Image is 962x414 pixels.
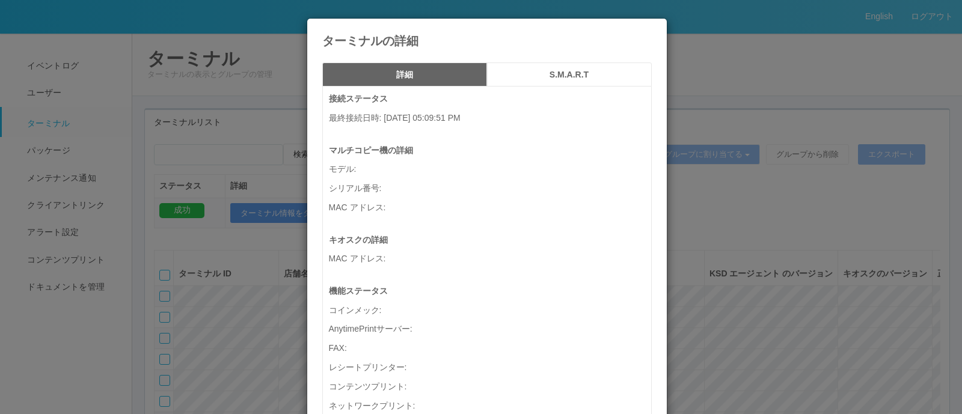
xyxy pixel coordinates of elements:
button: 詳細 [322,62,487,87]
p: MAC アドレス : [329,252,651,265]
p: ネットワークプリント : [329,400,651,412]
p: マルチコピー機の詳細 [329,144,651,157]
p: FAX : [329,342,651,355]
p: レシートプリンター : [329,361,651,374]
p: 最終接続日時 : [DATE] 05:09:51 PM [329,112,651,124]
button: S.M.A.R.T [487,62,652,87]
p: キオスクの詳細 [329,234,651,246]
p: 機能ステータス [329,285,651,297]
p: AnytimePrintサーバー : [329,323,651,335]
h4: ターミナルの詳細 [322,34,652,47]
p: シリアル番号 : [329,182,651,195]
p: コインメック : [329,304,651,317]
h5: S.M.A.R.T [491,70,648,79]
p: 接続ステータス [329,93,651,105]
h5: 詳細 [326,70,483,79]
p: モデル : [329,163,651,175]
p: コンテンツプリント : [329,380,651,393]
p: MAC アドレス : [329,201,651,214]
